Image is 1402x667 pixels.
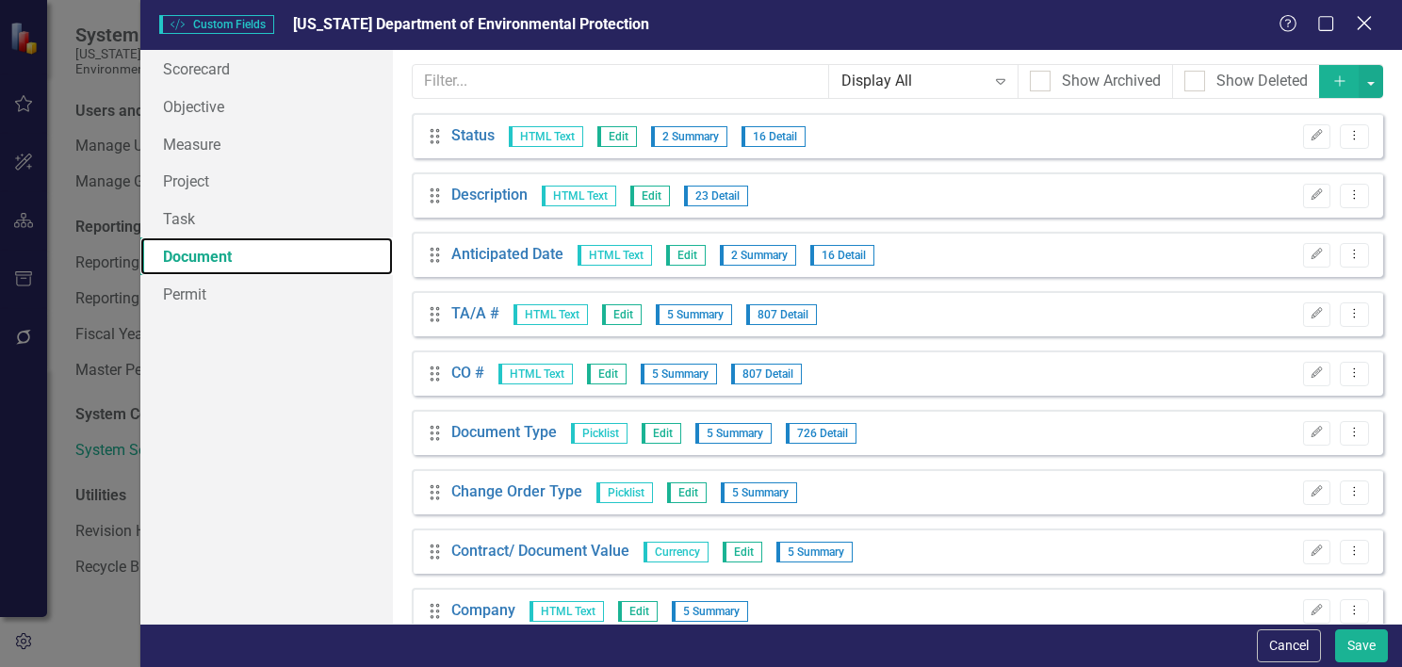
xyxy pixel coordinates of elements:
span: 5 Summary [641,364,717,384]
span: 5 Summary [656,304,732,325]
span: Edit [602,304,642,325]
span: 5 Summary [721,482,797,503]
span: HTML Text [578,245,652,266]
a: Status [451,125,495,147]
div: Display All [841,71,986,92]
span: Edit [630,186,670,206]
a: Company [451,600,515,622]
span: Edit [667,482,707,503]
a: Objective [140,88,393,125]
span: 23 Detail [684,186,748,206]
span: Currency [644,542,709,562]
span: 2 Summary [651,126,727,147]
span: Edit [666,245,706,266]
button: Save [1335,629,1388,662]
a: Document [140,237,393,275]
a: TA/A # [451,303,499,325]
span: Edit [642,423,681,444]
a: Change Order Type [451,481,582,503]
span: 807 Detail [731,364,802,384]
span: HTML Text [542,186,616,206]
span: 5 Summary [695,423,772,444]
button: Cancel [1257,629,1321,662]
span: 807 Detail [746,304,817,325]
a: Document Type [451,422,557,444]
a: Task [140,200,393,237]
a: Scorecard [140,50,393,88]
input: Filter... [412,64,829,99]
span: Edit [723,542,762,562]
a: Anticipated Date [451,244,563,266]
span: Picklist [571,423,628,444]
a: Description [451,185,528,206]
span: HTML Text [514,304,588,325]
span: Custom Fields [159,15,274,34]
div: Show Deleted [1216,71,1308,92]
span: Edit [597,126,637,147]
div: Show Archived [1062,71,1161,92]
span: HTML Text [530,601,604,622]
span: Edit [618,601,658,622]
a: Project [140,162,393,200]
span: 16 Detail [810,245,874,266]
span: [US_STATE] Department of Environmental Protection [293,15,649,33]
a: Measure [140,125,393,163]
span: 2 Summary [720,245,796,266]
span: 16 Detail [742,126,806,147]
span: 726 Detail [786,423,856,444]
span: HTML Text [498,364,573,384]
a: CO # [451,363,484,384]
span: Picklist [596,482,653,503]
span: 5 Summary [776,542,853,562]
a: Contract/ Document Value [451,541,629,562]
span: 5 Summary [672,601,748,622]
span: Edit [587,364,627,384]
span: HTML Text [509,126,583,147]
a: Permit [140,275,393,313]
